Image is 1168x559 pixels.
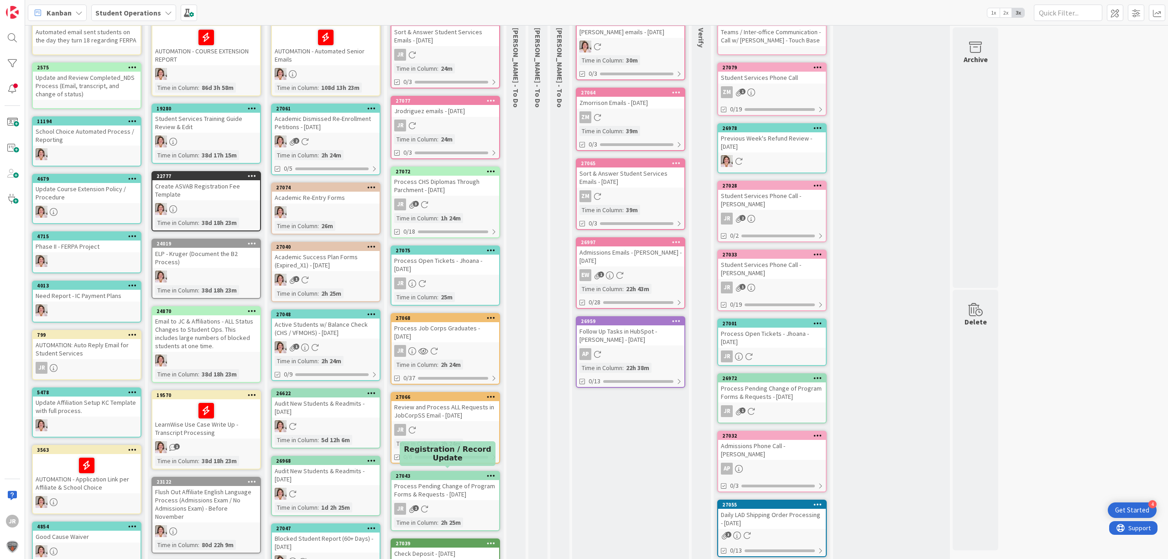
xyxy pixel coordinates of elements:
[272,243,380,251] div: 27040
[722,183,826,189] div: 27028
[276,184,380,191] div: 27074
[391,345,499,357] div: JR
[577,269,684,281] div: EW
[36,206,47,218] img: EW
[717,63,827,116] a: 27079Student Services Phone CallZM0/19
[577,190,684,202] div: ZM
[152,271,260,282] div: EW
[581,89,684,96] div: 27064
[198,369,199,379] span: :
[581,318,684,324] div: 26959
[740,284,746,290] span: 1
[718,26,826,46] div: Teams / Inter-office Communication - Call w/ [PERSON_NAME] - Touch Base
[624,55,640,65] div: 30m
[718,86,826,98] div: ZM
[36,148,47,160] img: EW
[589,219,597,228] span: 0/3
[391,49,499,61] div: JR
[721,86,733,98] div: ZM
[438,360,463,370] div: 2h 24m
[438,292,455,302] div: 25m
[152,104,260,113] div: 19280
[33,282,141,290] div: 4013
[394,277,406,289] div: JR
[579,55,622,65] div: Time in Column
[275,274,287,286] img: EW
[579,269,591,281] div: EW
[718,155,826,167] div: EW
[391,26,499,46] div: Sort & Answer Student Services Emails - [DATE]
[717,373,827,423] a: 26972Process Pending Change of Program Forms & Requests - [DATE]JR
[37,332,141,338] div: 799
[95,8,161,17] b: Student Operations
[293,344,299,350] span: 1
[271,183,381,235] a: 27074Academic Re-Entry FormsEWTime in Column:26m
[730,300,742,309] span: 0/19
[272,183,380,204] div: 27074Academic Re-Entry Forms
[32,116,141,167] a: 11194School Choice Automated Process / ReportingEW
[577,238,684,246] div: 26997
[622,126,624,136] span: :
[391,167,499,176] div: 27072
[33,18,141,46] div: Automated email sent students on the day they turn 18 regarding FERPA
[318,150,319,160] span: :
[198,150,199,160] span: :
[577,97,684,109] div: Zmorrison Emails - [DATE]
[275,136,287,147] img: EW
[577,348,684,360] div: AP
[589,298,600,307] span: 0/28
[579,205,622,215] div: Time in Column
[272,206,380,218] div: EW
[151,306,261,383] a: 24870Email to JC & Affiliations - ALL Status Changes to Student Ops. This includes large numbers ...
[722,125,826,131] div: 26978
[391,176,499,196] div: Process CHS Diplomas Through Parchment - [DATE]
[272,104,380,113] div: 27061
[717,250,827,311] a: 27033Student Services Phone Call - [PERSON_NAME]JR0/19
[156,173,260,179] div: 22777
[717,123,827,173] a: 26978Previous Week's Refund Review - [DATE]EW
[577,18,684,38] div: [PERSON_NAME] emails - [DATE]
[391,246,499,275] div: 27075Process Open Tickets - Jhoana - [DATE]
[198,83,199,93] span: :
[438,134,455,144] div: 24m
[152,136,260,147] div: EW
[33,206,141,218] div: EW
[151,104,261,164] a: 19280Student Services Training Guide Review & EditEWTime in Column:38d 17h 15m
[403,227,415,236] span: 0/18
[577,317,684,325] div: 26959
[394,360,437,370] div: Time in Column
[155,83,198,93] div: Time in Column
[155,285,198,295] div: Time in Column
[319,288,344,298] div: 2h 25m
[156,105,260,112] div: 19280
[319,83,362,93] div: 108d 13h 23m
[577,89,684,109] div: 27064Zmorrison Emails - [DATE]
[33,232,141,252] div: 4715Phase II - FERPA Project
[152,26,260,65] div: AUTOMATION - COURSE EXTENSION REPORT
[152,240,260,248] div: 24019
[579,190,591,202] div: ZM
[32,174,141,224] a: 4679Update Course Extension Policy / ProcedureEW
[152,307,260,352] div: 24870Email to JC & Affiliations - ALL Status Changes to Student Ops. This includes large numbers ...
[577,41,684,52] div: EW
[718,259,826,279] div: Student Services Phone Call - [PERSON_NAME]
[33,232,141,240] div: 4715
[272,192,380,204] div: Academic Re-Entry Forms
[396,98,499,104] div: 27077
[721,282,733,293] div: JR
[740,215,746,221] span: 2
[152,172,260,200] div: 22777Create ASVAB Registration Fee Template
[33,148,141,160] div: EW
[622,284,624,294] span: :
[718,182,826,190] div: 27028
[391,322,499,342] div: Process Job Corps Graduates - [DATE]
[391,167,500,238] a: 27072Process CHS Diplomas Through Parchment - [DATE]JRTime in Column:1h 24m0/18
[391,167,499,196] div: 27072Process CHS Diplomas Through Parchment - [DATE]
[576,237,685,309] a: 26997Admissions Emails - [PERSON_NAME] - [DATE]EWTime in Column:22h 43m0/28
[403,148,412,157] span: 0/3
[275,341,287,353] img: EW
[577,26,684,38] div: [PERSON_NAME] emails - [DATE]
[199,369,239,379] div: 38d 18h 23m
[275,206,287,218] img: EW
[19,1,42,12] span: Support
